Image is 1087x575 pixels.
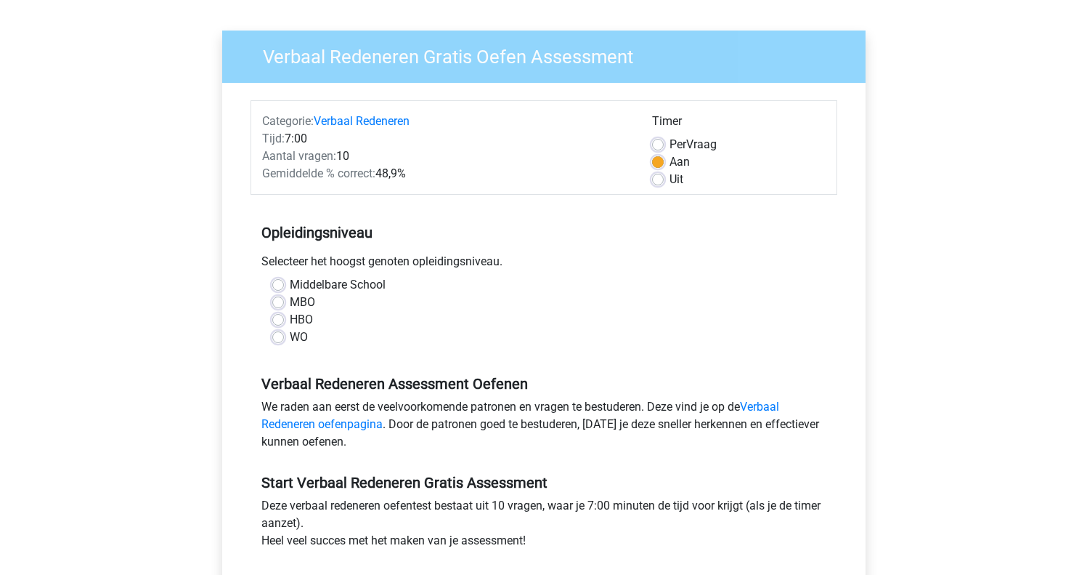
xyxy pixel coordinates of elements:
h3: Verbaal Redeneren Gratis Oefen Assessment [245,40,855,68]
div: 10 [251,148,641,165]
span: Gemiddelde % correct: [262,166,375,180]
label: Middelbare School [290,276,386,294]
label: WO [290,329,308,346]
label: Uit [669,171,683,188]
div: Deze verbaal redeneren oefentest bestaat uit 10 vragen, waar je 7:00 minuten de tijd voor krijgt ... [251,497,837,555]
div: 48,9% [251,165,641,182]
h5: Opleidingsniveau [261,218,826,247]
a: Verbaal Redeneren [314,114,410,128]
label: HBO [290,311,313,329]
div: We raden aan eerst de veelvoorkomende patronen en vragen te bestuderen. Deze vind je op de . Door... [251,398,837,457]
label: MBO [290,294,315,311]
div: Selecteer het hoogst genoten opleidingsniveau. [251,253,837,276]
label: Aan [669,153,690,171]
span: Tijd: [262,132,285,145]
span: Categorie: [262,114,314,128]
span: Aantal vragen: [262,149,336,163]
span: Per [669,137,686,151]
h5: Verbaal Redeneren Assessment Oefenen [261,375,826,393]
label: Vraag [669,136,717,153]
div: 7:00 [251,130,641,148]
div: Timer [652,113,826,136]
h5: Start Verbaal Redeneren Gratis Assessment [261,474,826,491]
